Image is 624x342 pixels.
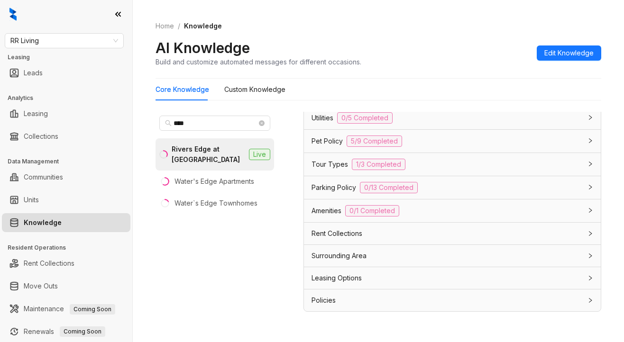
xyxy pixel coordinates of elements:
span: 5/9 Completed [347,135,402,147]
div: Policies [304,289,601,311]
h3: Leasing [8,53,132,62]
li: Rent Collections [2,254,130,273]
div: Pet Policy5/9 Completed [304,130,601,153]
div: Parking Policy0/13 Completed [304,176,601,199]
li: Renewals [2,322,130,341]
span: collapsed [587,161,593,167]
span: Coming Soon [70,304,115,315]
span: Coming Soon [60,326,105,337]
li: Collections [2,127,130,146]
h3: Analytics [8,94,132,102]
span: Policies [312,295,336,306]
div: Utilities0/5 Completed [304,107,601,129]
span: 0/5 Completed [337,112,393,124]
div: Leasing Options [304,267,601,289]
span: collapsed [587,297,593,303]
span: close-circle [259,120,265,126]
div: Water's Edge Apartments [174,176,254,187]
button: Edit Knowledge [537,45,601,61]
div: Amenities0/1 Completed [304,199,601,222]
span: Parking Policy [312,182,356,193]
img: logo [9,8,17,21]
span: Utilities [312,113,333,123]
a: Units [24,190,39,209]
div: Surrounding Area [304,245,601,267]
a: Knowledge [24,213,62,232]
span: 1/3 Completed [352,159,405,170]
span: 0/1 Completed [345,205,399,216]
a: Home [154,21,176,31]
div: Water`s Edge Townhomes [174,198,257,208]
span: Leasing Options [312,273,362,283]
li: Knowledge [2,213,130,232]
a: RenewalsComing Soon [24,322,105,341]
span: collapsed [587,138,593,144]
span: Edit Knowledge [544,48,594,58]
h3: Data Management [8,157,132,166]
a: Leasing [24,104,48,123]
a: Communities [24,168,63,187]
li: Leads [2,63,130,82]
h3: Resident Operations [8,243,132,252]
li: Leasing [2,104,130,123]
a: Leads [24,63,43,82]
li: Units [2,190,130,209]
span: collapsed [587,115,593,120]
span: collapsed [587,253,593,259]
div: Rent Collections [304,223,601,244]
span: Tour Types [312,159,348,170]
span: Knowledge [184,22,222,30]
li: Maintenance [2,299,130,318]
a: Collections [24,127,58,146]
span: collapsed [587,184,593,190]
div: Rivers Edge at [GEOGRAPHIC_DATA] [172,144,245,165]
span: Amenities [312,206,341,216]
a: Rent Collections [24,254,74,273]
a: Move Outs [24,277,58,296]
span: collapsed [587,275,593,281]
span: collapsed [587,231,593,236]
li: Move Outs [2,277,130,296]
li: Communities [2,168,130,187]
span: search [165,120,172,126]
h2: AI Knowledge [156,39,250,57]
div: Build and customize automated messages for different occasions. [156,57,361,67]
span: collapsed [587,207,593,213]
li: / [178,21,180,31]
span: RR Living [10,34,118,48]
span: Surrounding Area [312,251,367,261]
div: Custom Knowledge [224,84,285,95]
span: Rent Collections [312,228,362,239]
div: Tour Types1/3 Completed [304,153,601,176]
span: Pet Policy [312,136,343,146]
span: 0/13 Completed [360,182,418,193]
div: Core Knowledge [156,84,209,95]
span: Live [249,149,270,160]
